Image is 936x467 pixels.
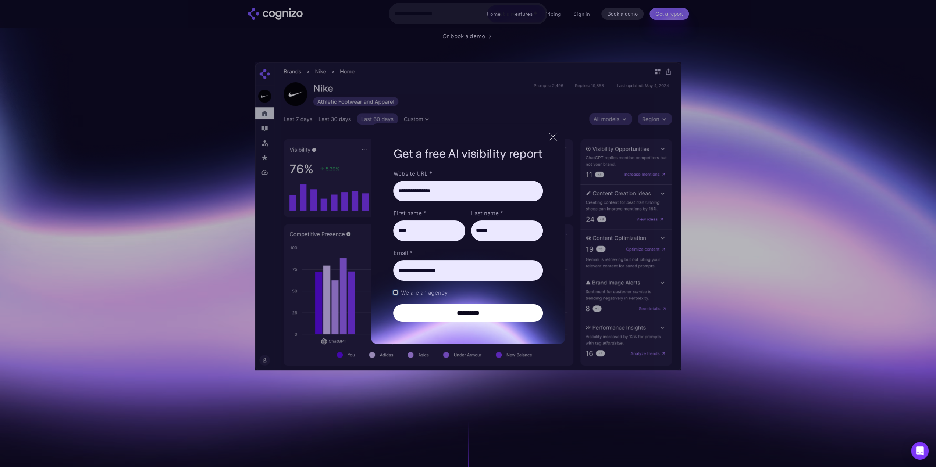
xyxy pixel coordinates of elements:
[393,146,542,162] h1: Get a free AI visibility report
[393,248,542,257] label: Email *
[393,209,465,218] label: First name *
[911,442,929,460] div: Open Intercom Messenger
[393,169,542,178] label: Website URL *
[401,288,447,297] span: We are an agency
[393,169,542,322] form: Brand Report Form
[471,209,543,218] label: Last name *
